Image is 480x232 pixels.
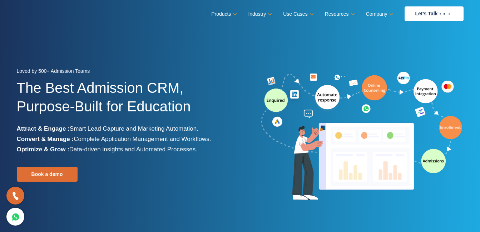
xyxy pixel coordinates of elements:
[17,66,235,79] div: Loved by 500+ Admission Teams
[17,167,78,182] a: Book a demo
[74,136,211,142] span: Complete Application Management and Workflows.
[283,9,312,19] a: Use Cases
[405,6,464,21] a: Let’s Talk
[260,70,464,203] img: admission-software-home-page-header
[17,136,74,142] b: Convert & Manage :
[366,9,392,19] a: Company
[248,9,271,19] a: Industry
[70,125,198,132] span: Smart Lead Capture and Marketing Automation.
[17,79,235,123] h1: The Best Admission CRM, Purpose-Built for Education
[69,146,197,153] span: Data-driven insights and Automated Processes.
[325,9,353,19] a: Resources
[17,125,70,132] b: Attract & Engage :
[17,146,69,153] b: Optimize & Grow :
[211,9,236,19] a: Products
